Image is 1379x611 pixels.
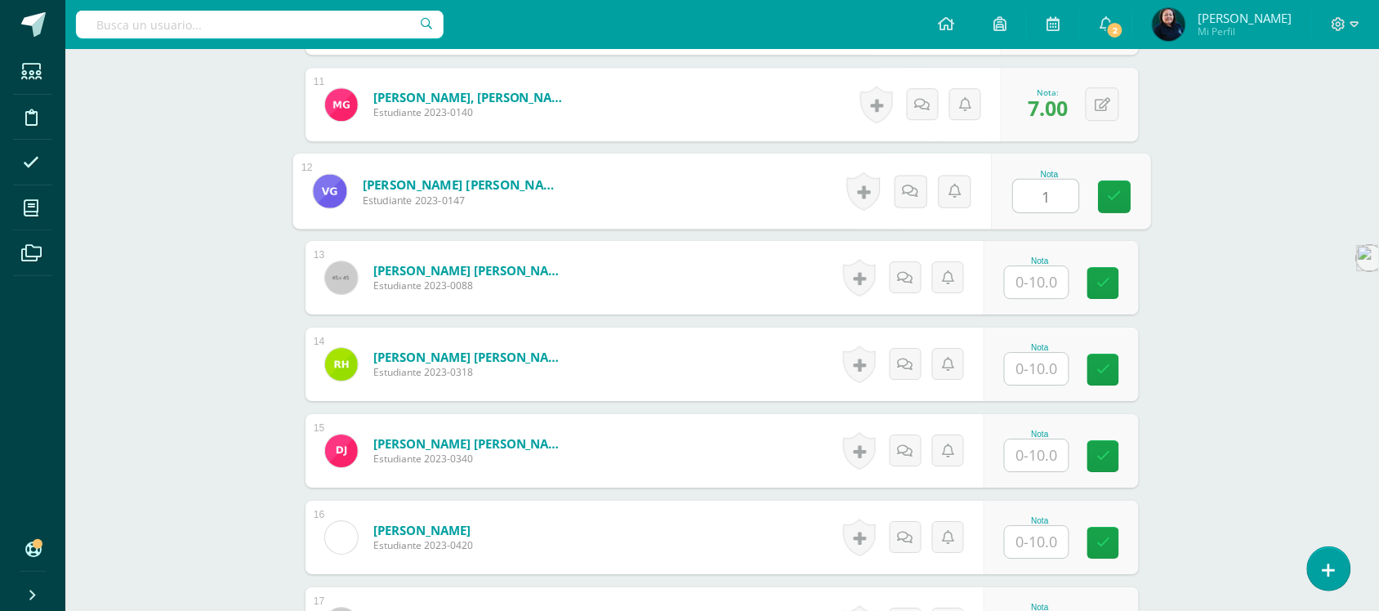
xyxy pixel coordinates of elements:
div: Nota [1004,343,1076,352]
span: Estudiante 2023-0147 [363,193,565,207]
input: 0-10.0 [1005,266,1069,298]
div: Nota [1004,256,1076,265]
a: [PERSON_NAME] [373,522,473,538]
a: [PERSON_NAME] [PERSON_NAME] [373,435,569,452]
input: 0-10.0 [1014,180,1079,212]
img: c9d592f138db5b9183e62cd3dd67ad88.png [313,174,346,207]
img: 45x45 [325,261,358,294]
span: Estudiante 2023-0420 [373,538,473,552]
span: Estudiante 2023-0088 [373,279,569,292]
span: Estudiante 2023-0140 [373,105,569,119]
span: 7.00 [1028,94,1068,122]
img: bae07c25937cbfb0985539fec0dc5ef6.png [325,435,358,467]
input: Busca un usuario... [76,11,444,38]
input: 0-10.0 [1005,439,1069,471]
input: 0-10.0 [1005,526,1069,558]
div: Nota [1004,430,1076,439]
div: Nota: [1028,87,1068,98]
span: Estudiante 2023-0340 [373,452,569,466]
input: 0-10.0 [1005,353,1069,385]
a: [PERSON_NAME] [PERSON_NAME] [373,349,569,365]
div: Nota [1004,516,1076,525]
span: Estudiante 2023-0318 [373,365,569,379]
span: 2 [1106,21,1124,39]
img: f47e5853a25d5f512fdb016acb8a3e87.png [325,521,358,554]
div: Nota [1013,169,1087,178]
a: [PERSON_NAME], [PERSON_NAME] [373,89,569,105]
span: Mi Perfil [1198,25,1292,38]
a: [PERSON_NAME] [PERSON_NAME] [373,262,569,279]
img: 4867292f0ac059785dbaab56baaa3571.png [325,348,358,381]
img: 05154f680b7451cc1effe72600d57b8f.png [325,88,358,121]
a: [PERSON_NAME] [PERSON_NAME] [363,176,565,193]
img: 025a7cf4a908f3c26f6a181e68158fd9.png [1153,8,1185,41]
span: [PERSON_NAME] [1198,10,1292,26]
